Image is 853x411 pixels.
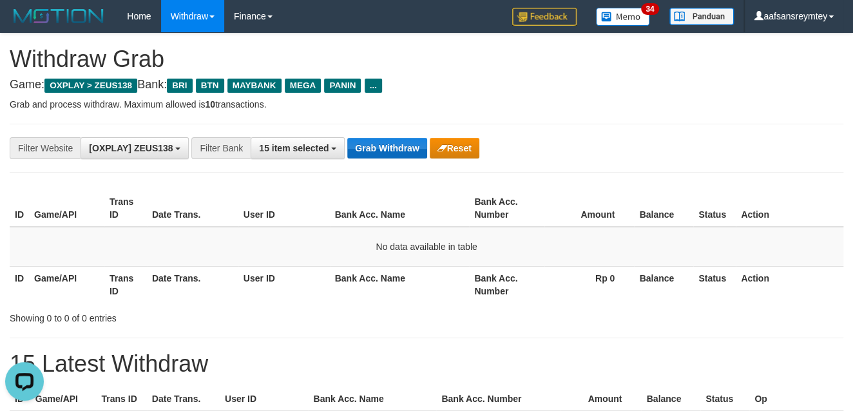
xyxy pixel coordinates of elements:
th: Bank Acc. Number [469,190,544,227]
p: Grab and process withdraw. Maximum allowed is transactions. [10,98,843,111]
th: Rp 0 [544,266,634,303]
th: Game/API [29,190,104,227]
h1: 15 Latest Withdraw [10,351,843,377]
th: Balance [641,387,700,411]
span: MAYBANK [227,79,282,93]
th: Trans ID [104,266,147,303]
th: Date Trans. [147,266,238,303]
span: 15 item selected [259,143,329,153]
th: Action [736,190,843,227]
th: Status [700,387,749,411]
button: Open LiveChat chat widget [5,5,44,44]
th: Trans ID [104,190,147,227]
span: BRI [167,79,192,93]
div: Filter Bank [191,137,251,159]
th: Bank Acc. Number [436,387,560,411]
th: Trans ID [96,387,146,411]
th: Game/API [29,266,104,303]
th: Date Trans. [147,190,238,227]
strong: 10 [205,99,215,110]
th: Game/API [30,387,97,411]
span: BTN [196,79,224,93]
th: Action [736,266,843,303]
button: Reset [430,138,479,158]
img: Button%20Memo.svg [596,8,650,26]
img: MOTION_logo.png [10,6,108,26]
img: Feedback.jpg [512,8,577,26]
td: No data available in table [10,227,843,267]
th: User ID [238,190,330,227]
button: 15 item selected [251,137,345,159]
img: panduan.png [669,8,734,25]
th: Op [749,387,843,411]
span: ... [365,79,382,93]
th: ID [10,190,29,227]
th: Status [693,266,736,303]
div: Showing 0 to 0 of 0 entries [10,307,346,325]
th: Balance [634,266,693,303]
span: [OXPLAY] ZEUS138 [89,143,173,153]
th: Date Trans. [147,387,220,411]
span: 34 [641,3,658,15]
h4: Game: Bank: [10,79,843,91]
th: Bank Acc. Number [469,266,544,303]
span: PANIN [324,79,361,93]
div: Filter Website [10,137,81,159]
button: [OXPLAY] ZEUS138 [81,137,189,159]
th: Amount [560,387,641,411]
th: Status [693,190,736,227]
th: Bank Acc. Name [308,387,436,411]
th: Bank Acc. Name [330,190,470,227]
th: ID [10,266,29,303]
th: Balance [634,190,693,227]
span: OXPLAY > ZEUS138 [44,79,137,93]
th: Bank Acc. Name [330,266,470,303]
th: User ID [220,387,308,411]
h1: Withdraw Grab [10,46,843,72]
th: User ID [238,266,330,303]
th: Amount [544,190,634,227]
span: MEGA [285,79,321,93]
button: Grab Withdraw [347,138,426,158]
